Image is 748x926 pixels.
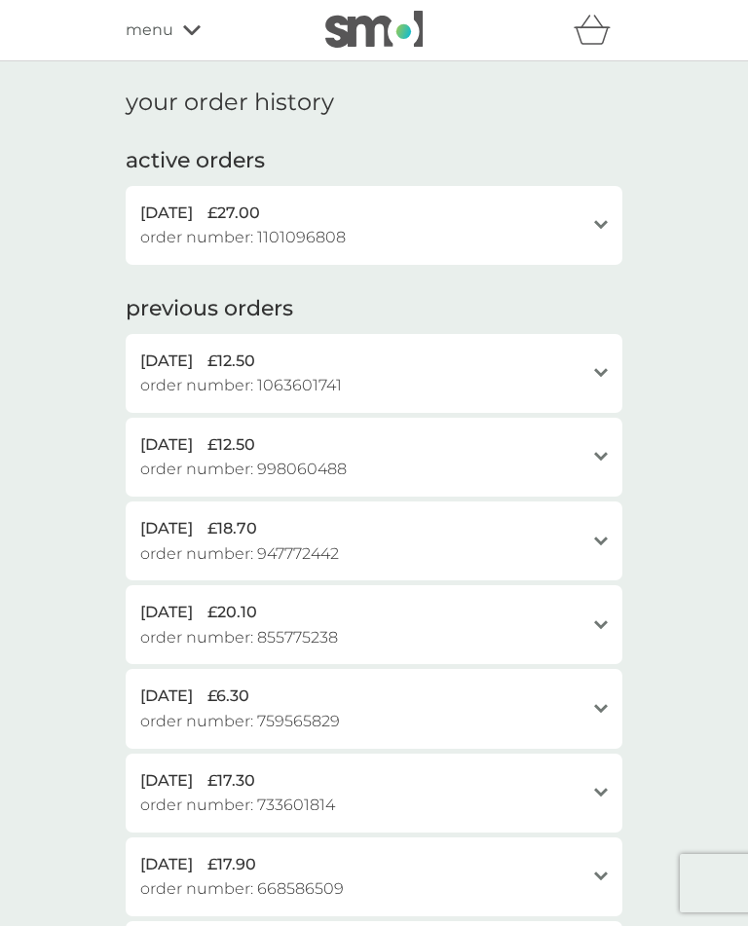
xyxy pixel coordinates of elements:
span: order number: 1063601741 [140,373,342,398]
span: £17.90 [207,852,256,877]
h1: your order history [126,89,334,117]
span: order number: 1101096808 [140,225,346,250]
span: £12.50 [207,349,255,374]
span: order number: 668586509 [140,876,344,902]
div: basket [574,11,622,50]
span: order number: 998060488 [140,457,347,482]
img: smol [325,11,423,48]
span: £6.30 [207,684,249,709]
h2: previous orders [126,294,293,324]
span: order number: 759565829 [140,709,340,734]
span: [DATE] [140,432,193,458]
span: [DATE] [140,201,193,226]
span: £18.70 [207,516,257,541]
span: £20.10 [207,600,257,625]
span: [DATE] [140,516,193,541]
span: [DATE] [140,349,193,374]
h2: active orders [126,146,265,176]
span: [DATE] [140,852,193,877]
span: [DATE] [140,600,193,625]
span: [DATE] [140,768,193,794]
span: [DATE] [140,684,193,709]
span: order number: 855775238 [140,625,338,650]
span: order number: 947772442 [140,541,339,567]
span: £17.30 [207,768,255,794]
span: menu [126,18,173,43]
span: £27.00 [207,201,260,226]
span: order number: 733601814 [140,793,335,818]
span: £12.50 [207,432,255,458]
